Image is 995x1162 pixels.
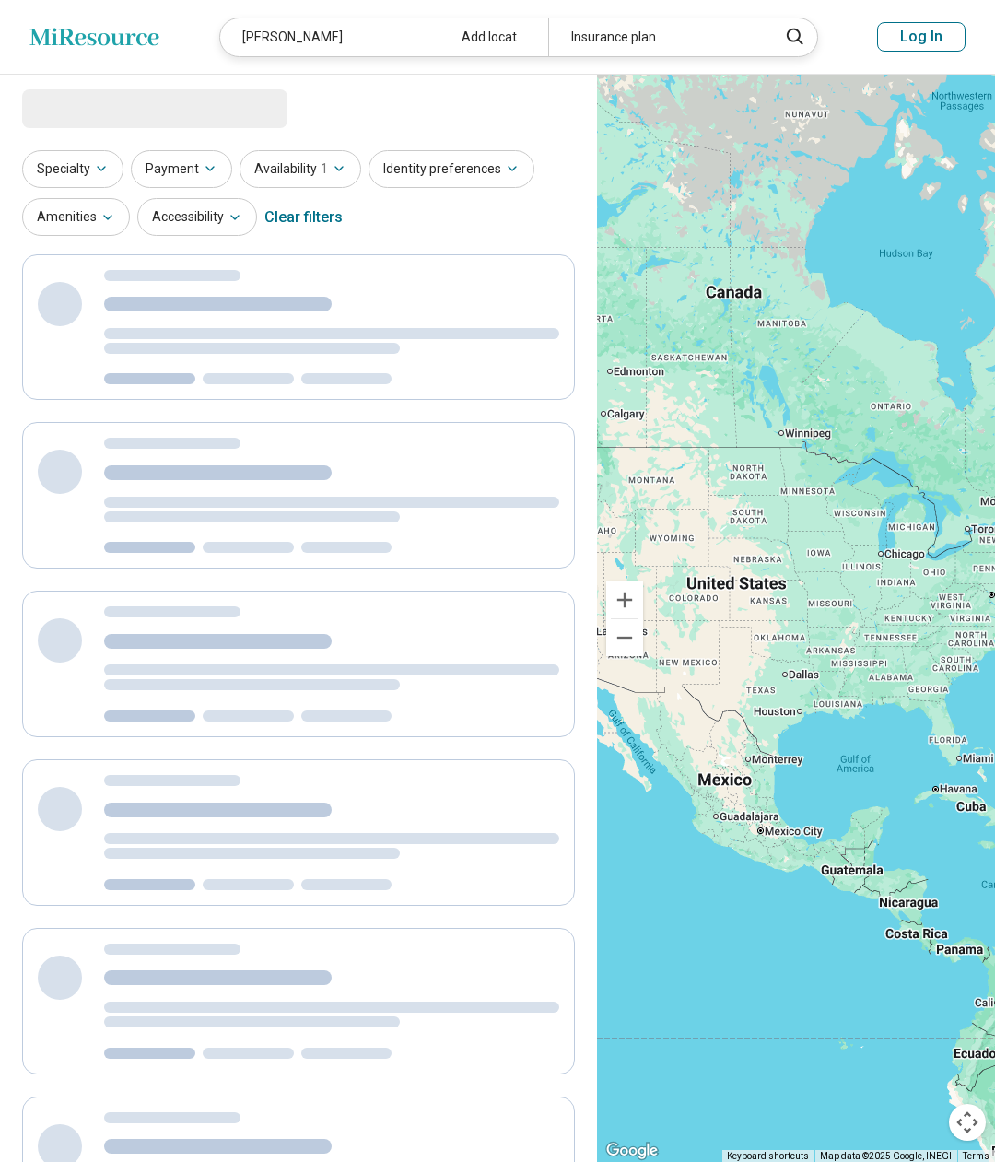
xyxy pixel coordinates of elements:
[606,619,643,656] button: Zoom out
[264,195,343,240] div: Clear filters
[963,1151,989,1161] a: Terms (opens in new tab)
[131,150,232,188] button: Payment
[22,198,130,236] button: Amenities
[877,22,966,52] button: Log In
[220,18,439,56] div: [PERSON_NAME]
[321,159,328,179] span: 1
[22,150,123,188] button: Specialty
[606,581,643,618] button: Zoom in
[22,89,177,126] span: Loading...
[949,1104,986,1141] button: Map camera controls
[439,18,548,56] div: Add location
[240,150,361,188] button: Availability1
[548,18,767,56] div: Insurance plan
[820,1151,952,1161] span: Map data ©2025 Google, INEGI
[137,198,257,236] button: Accessibility
[369,150,534,188] button: Identity preferences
